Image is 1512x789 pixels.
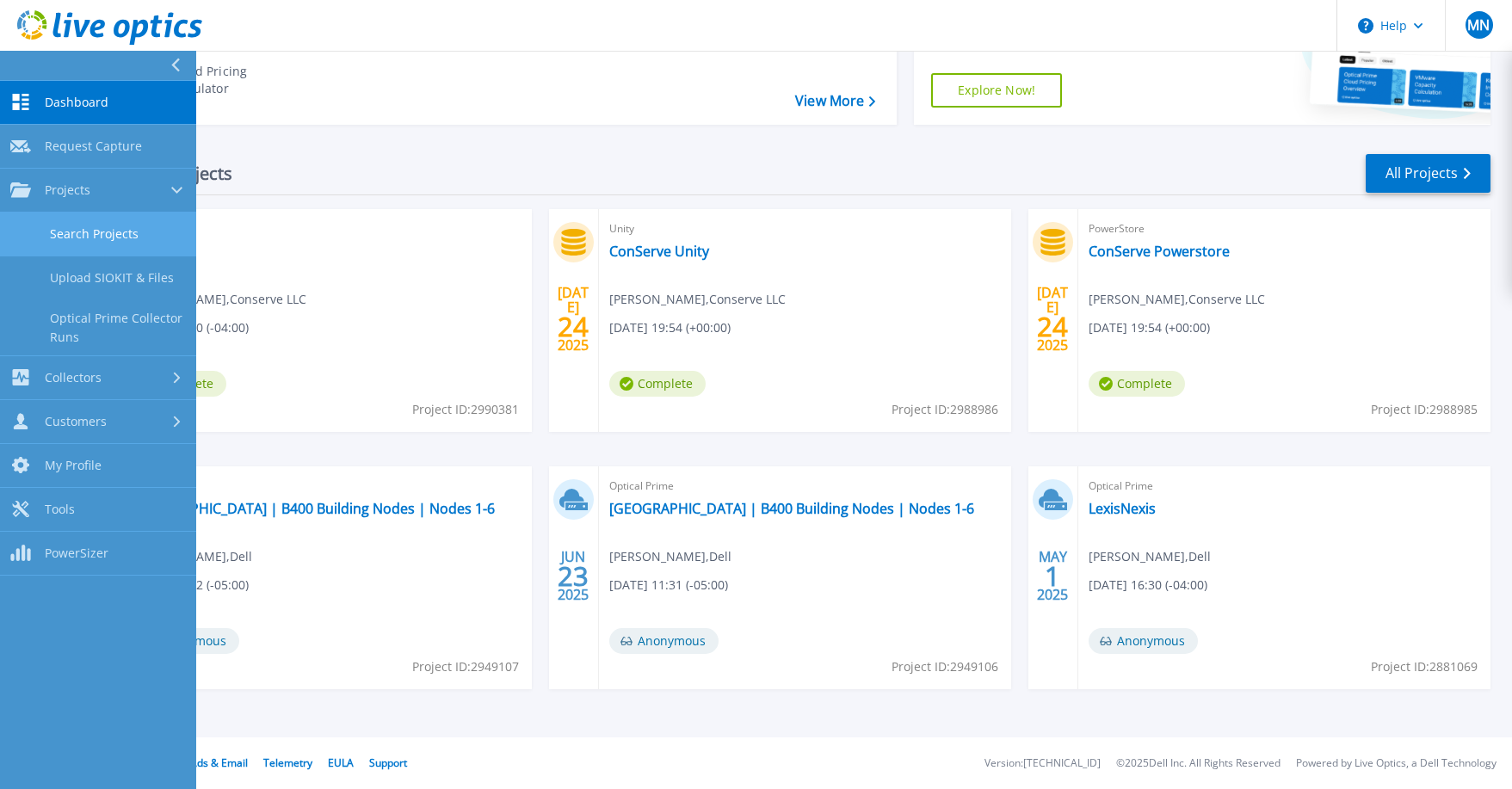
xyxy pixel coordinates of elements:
[130,500,495,517] a: [GEOGRAPHIC_DATA] | B400 Building Nodes | Nodes 1-6
[1366,154,1490,193] a: All Projects
[1089,477,1480,496] span: Optical Prime
[130,290,306,309] span: [PERSON_NAME] , Conserve LLC
[558,319,589,334] span: 24
[984,758,1101,769] li: Version: [TECHNICAL_ID]
[45,139,142,154] span: Request Capture
[609,219,1001,238] span: Unity
[1037,319,1068,334] span: 24
[1089,243,1230,260] a: ConServe Powerstore
[190,755,248,770] a: Ads & Email
[1089,219,1480,238] span: PowerStore
[558,569,589,583] span: 23
[45,502,75,517] span: Tools
[931,73,1062,108] a: Explore Now!
[412,400,519,419] span: Project ID: 2990381
[1371,400,1478,419] span: Project ID: 2988985
[1089,547,1211,566] span: [PERSON_NAME] , Dell
[609,243,709,260] a: ConServe Unity
[1045,569,1060,583] span: 1
[122,59,314,102] a: Cloud Pricing Calculator
[795,93,875,109] a: View More
[1036,287,1069,350] div: [DATE] 2025
[45,95,108,110] span: Dashboard
[557,545,589,607] div: JUN 2025
[45,414,107,429] span: Customers
[1089,290,1265,309] span: [PERSON_NAME] , Conserve LLC
[557,287,589,350] div: [DATE] 2025
[609,576,728,595] span: [DATE] 11:31 (-05:00)
[1467,18,1490,32] span: MN
[45,370,102,385] span: Collectors
[328,755,354,770] a: EULA
[369,755,407,770] a: Support
[1089,318,1210,337] span: [DATE] 19:54 (+00:00)
[609,477,1001,496] span: Optical Prime
[1036,545,1069,607] div: MAY 2025
[45,182,90,198] span: Projects
[609,628,719,654] span: Anonymous
[609,547,731,566] span: [PERSON_NAME] , Dell
[45,458,102,473] span: My Profile
[412,657,519,676] span: Project ID: 2949107
[1116,758,1281,769] li: © 2025 Dell Inc. All Rights Reserved
[609,318,731,337] span: [DATE] 19:54 (+00:00)
[609,371,706,397] span: Complete
[130,219,521,238] span: Optical Prime
[45,546,108,561] span: PowerSizer
[1089,371,1185,397] span: Complete
[1296,758,1497,769] li: Powered by Live Optics, a Dell Technology
[1371,657,1478,676] span: Project ID: 2881069
[892,657,998,676] span: Project ID: 2949106
[263,755,312,770] a: Telemetry
[892,400,998,419] span: Project ID: 2988986
[130,477,521,496] span: Optical Prime
[169,63,306,97] div: Cloud Pricing Calculator
[1089,628,1198,654] span: Anonymous
[609,290,786,309] span: [PERSON_NAME] , Conserve LLC
[1089,500,1156,517] a: LexisNexis
[609,500,974,517] a: [GEOGRAPHIC_DATA] | B400 Building Nodes | Nodes 1-6
[1089,576,1207,595] span: [DATE] 16:30 (-04:00)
